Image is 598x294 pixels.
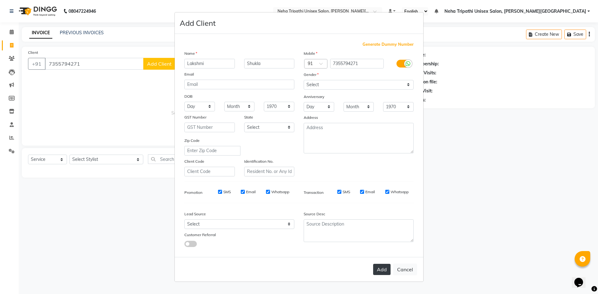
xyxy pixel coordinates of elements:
[184,159,204,164] label: Client Code
[365,189,375,195] label: Email
[180,17,216,29] h4: Add Client
[184,190,202,195] label: Promotion
[393,264,417,275] button: Cancel
[304,51,317,56] label: Mobile
[184,72,194,77] label: Email
[184,51,197,56] label: Name
[244,59,295,68] input: Last Name
[184,123,235,132] input: GST Number
[271,189,289,195] label: Whatsapp
[391,189,409,195] label: Whatsapp
[304,94,324,100] label: Anniversary
[572,269,592,288] iframe: chat widget
[184,94,192,99] label: DOB
[304,190,324,195] label: Transaction
[244,159,273,164] label: Identification No.
[304,115,318,120] label: Address
[373,264,391,275] button: Add
[184,80,294,89] input: Email
[244,167,295,176] input: Resident No. or Any Id
[223,189,231,195] label: SMS
[246,189,256,195] label: Email
[184,232,216,238] label: Customer Referral
[184,211,206,217] label: Lead Source
[304,72,319,77] label: Gender
[330,59,384,68] input: Mobile
[184,167,235,176] input: Client Code
[363,41,414,48] span: Generate Dummy Number
[184,138,200,143] label: Zip Code
[304,211,325,217] label: Source Desc
[343,189,350,195] label: SMS
[184,59,235,68] input: First Name
[244,114,253,120] label: State
[184,114,206,120] label: GST Number
[184,146,240,156] input: Enter Zip Code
